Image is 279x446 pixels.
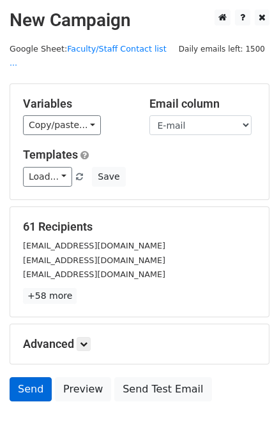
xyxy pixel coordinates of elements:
[23,167,72,187] a: Load...
[23,337,256,351] h5: Advanced
[10,44,167,68] small: Google Sheet:
[174,44,269,54] a: Daily emails left: 1500
[10,44,167,68] a: Faculty/Staff Contact list ...
[92,167,125,187] button: Save
[23,241,165,250] small: [EMAIL_ADDRESS][DOMAIN_NAME]
[215,385,279,446] iframe: Chat Widget
[10,10,269,31] h2: New Campaign
[149,97,257,111] h5: Email column
[23,148,78,161] a: Templates
[23,97,130,111] h5: Variables
[55,377,111,401] a: Preview
[114,377,211,401] a: Send Test Email
[23,220,256,234] h5: 61 Recipients
[23,115,101,135] a: Copy/paste...
[174,42,269,56] span: Daily emails left: 1500
[23,255,165,265] small: [EMAIL_ADDRESS][DOMAIN_NAME]
[10,377,52,401] a: Send
[23,288,77,304] a: +58 more
[23,270,165,279] small: [EMAIL_ADDRESS][DOMAIN_NAME]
